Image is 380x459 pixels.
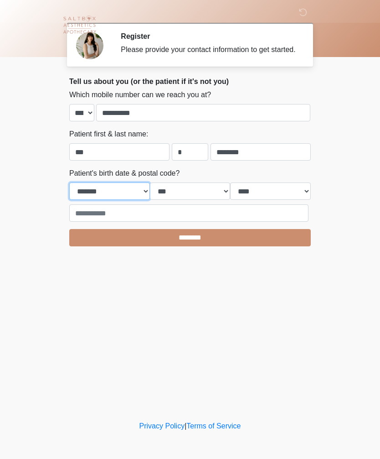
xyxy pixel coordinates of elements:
[69,168,180,179] label: Patient's birth date & postal code?
[185,422,186,430] a: |
[139,422,185,430] a: Privacy Policy
[60,7,99,46] img: Saltbox Aesthetics Logo
[186,422,241,430] a: Terms of Service
[69,77,311,86] h2: Tell us about you (or the patient if it's not you)
[69,129,148,140] label: Patient first & last name:
[69,89,211,100] label: Which mobile number can we reach you at?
